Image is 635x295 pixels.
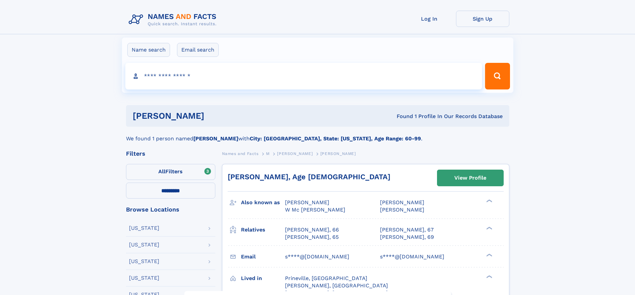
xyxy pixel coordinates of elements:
[485,63,510,89] button: Search Button
[485,253,493,257] div: ❯
[285,199,329,206] span: [PERSON_NAME]
[320,151,356,156] span: [PERSON_NAME]
[222,149,259,158] a: Names and Facts
[126,151,215,157] div: Filters
[126,164,215,180] label: Filters
[485,226,493,230] div: ❯
[158,168,165,175] span: All
[403,11,456,27] a: Log In
[285,282,388,289] span: [PERSON_NAME], [GEOGRAPHIC_DATA]
[241,251,285,262] h3: Email
[241,197,285,208] h3: Also known as
[277,151,313,156] span: [PERSON_NAME]
[485,274,493,279] div: ❯
[241,273,285,284] h3: Lived in
[193,135,238,142] b: [PERSON_NAME]
[133,112,301,120] h1: [PERSON_NAME]
[277,149,313,158] a: [PERSON_NAME]
[129,259,159,264] div: [US_STATE]
[380,199,424,206] span: [PERSON_NAME]
[126,127,509,143] div: We found 1 person named with .
[380,233,434,241] a: [PERSON_NAME], 69
[127,43,170,57] label: Name search
[126,207,215,213] div: Browse Locations
[285,275,367,281] span: Prineville, [GEOGRAPHIC_DATA]
[456,11,509,27] a: Sign Up
[129,275,159,281] div: [US_STATE]
[266,149,270,158] a: M
[129,242,159,247] div: [US_STATE]
[126,11,222,29] img: Logo Names and Facts
[485,199,493,203] div: ❯
[285,226,339,233] a: [PERSON_NAME], 66
[285,233,339,241] a: [PERSON_NAME], 65
[125,63,482,89] input: search input
[380,226,434,233] a: [PERSON_NAME], 67
[285,207,345,213] span: W Mc [PERSON_NAME]
[228,173,390,181] a: [PERSON_NAME], Age [DEMOGRAPHIC_DATA]
[177,43,219,57] label: Email search
[454,170,486,186] div: View Profile
[129,225,159,231] div: [US_STATE]
[250,135,421,142] b: City: [GEOGRAPHIC_DATA], State: [US_STATE], Age Range: 60-99
[241,224,285,235] h3: Relatives
[437,170,503,186] a: View Profile
[300,113,503,120] div: Found 1 Profile In Our Records Database
[266,151,270,156] span: M
[380,207,424,213] span: [PERSON_NAME]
